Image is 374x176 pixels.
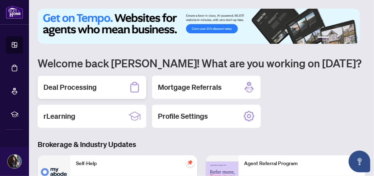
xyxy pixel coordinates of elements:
button: 6 [355,37,358,39]
button: 3 [338,37,341,39]
h3: Brokerage & Industry Updates [38,139,365,150]
span: pushpin [186,158,194,167]
h2: Mortgage Referrals [158,82,222,92]
p: Self-Help [76,160,192,168]
h2: Deal Processing [43,82,97,92]
h2: rLearning [43,111,75,121]
h1: Welcome back [PERSON_NAME]! What are you working on [DATE]? [38,56,365,70]
button: Open asap [349,151,370,172]
img: logo [6,5,23,19]
h2: Profile Settings [158,111,208,121]
button: 5 [349,37,352,39]
button: 1 [318,37,329,39]
p: Agent Referral Program [244,160,360,168]
img: Profile Icon [8,155,21,168]
img: Slide 0 [38,9,360,44]
button: 4 [344,37,346,39]
button: 2 [332,37,335,39]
